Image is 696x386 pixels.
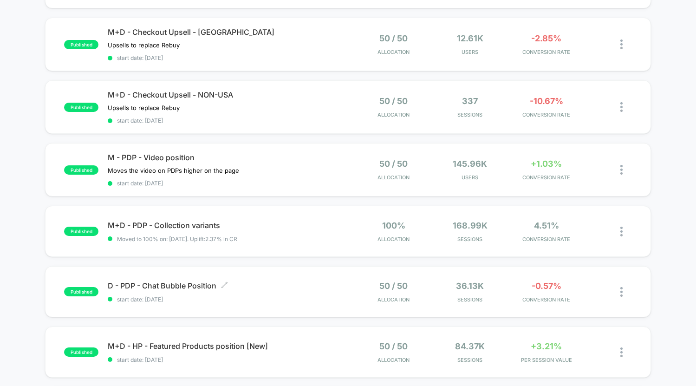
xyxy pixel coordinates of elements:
[377,357,410,363] span: Allocation
[379,341,408,351] span: 50 / 50
[510,174,582,181] span: CONVERSION RATE
[379,159,408,169] span: 50 / 50
[434,357,506,363] span: Sessions
[377,174,410,181] span: Allocation
[117,236,237,242] span: Moved to 100% on: [DATE] . Uplift: 2.37% in CR
[108,296,347,303] span: start date: [DATE]
[510,49,582,55] span: CONVERSION RATE
[434,296,506,303] span: Sessions
[434,111,506,118] span: Sessions
[434,174,506,181] span: Users
[457,33,483,43] span: 12.61k
[108,104,180,111] span: Upsells to replace Rebuy
[456,281,484,291] span: 36.13k
[462,96,478,106] span: 337
[382,221,405,230] span: 100%
[620,102,623,112] img: close
[108,167,239,174] span: Moves the video on PDPs higher on the page
[510,357,582,363] span: PER SESSION VALUE
[531,341,562,351] span: +3.21%
[377,49,410,55] span: Allocation
[108,27,347,37] span: M+D - Checkout Upsell - [GEOGRAPHIC_DATA]
[510,296,582,303] span: CONVERSION RATE
[108,153,347,162] span: M - PDP - Video position
[510,111,582,118] span: CONVERSION RATE
[620,287,623,297] img: close
[108,41,180,49] span: Upsells to replace Rebuy
[379,96,408,106] span: 50 / 50
[108,356,347,363] span: start date: [DATE]
[377,296,410,303] span: Allocation
[64,227,98,236] span: published
[620,347,623,357] img: close
[510,236,582,242] span: CONVERSION RATE
[434,49,506,55] span: Users
[64,287,98,296] span: published
[64,103,98,112] span: published
[379,281,408,291] span: 50 / 50
[377,236,410,242] span: Allocation
[620,227,623,236] img: close
[64,165,98,175] span: published
[108,90,347,99] span: M+D - Checkout Upsell - NON-USA
[620,39,623,49] img: close
[108,54,347,61] span: start date: [DATE]
[531,159,562,169] span: +1.03%
[453,221,488,230] span: 168.99k
[108,180,347,187] span: start date: [DATE]
[108,281,347,290] span: D - PDP - Chat Bubble Position
[108,117,347,124] span: start date: [DATE]
[64,347,98,357] span: published
[377,111,410,118] span: Allocation
[108,341,347,351] span: M+D - HP - Featured Products position [New]
[455,341,485,351] span: 84.37k
[453,159,487,169] span: 145.96k
[531,33,561,43] span: -2.85%
[620,165,623,175] img: close
[379,33,408,43] span: 50 / 50
[534,221,559,230] span: 4.51%
[64,40,98,49] span: published
[434,236,506,242] span: Sessions
[108,221,347,230] span: M+D - PDP - Collection variants
[530,96,563,106] span: -10.67%
[532,281,561,291] span: -0.57%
